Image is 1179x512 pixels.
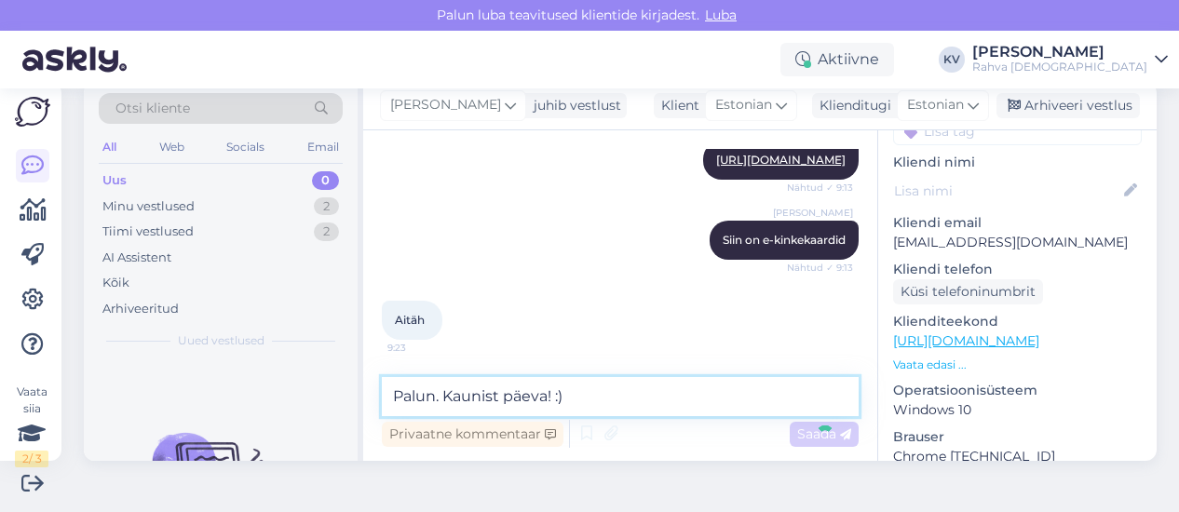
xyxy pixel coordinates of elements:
[893,357,1142,373] p: Vaata edasi ...
[102,197,195,216] div: Minu vestlused
[939,47,965,73] div: KV
[893,332,1039,349] a: [URL][DOMAIN_NAME]
[102,171,127,190] div: Uus
[893,312,1142,331] p: Klienditeekond
[893,447,1142,466] p: Chrome [TECHNICAL_ID]
[304,135,343,159] div: Email
[893,381,1142,400] p: Operatsioonisüsteem
[314,222,339,241] div: 2
[972,45,1168,74] a: [PERSON_NAME]Rahva [DEMOGRAPHIC_DATA]
[15,384,48,467] div: Vaata siia
[812,96,891,115] div: Klienditugi
[102,249,171,267] div: AI Assistent
[893,400,1142,420] p: Windows 10
[223,135,268,159] div: Socials
[893,427,1142,447] p: Brauser
[723,233,846,247] span: Siin on e-kinkekaardid
[996,93,1140,118] div: Arhiveeri vestlus
[390,95,501,115] span: [PERSON_NAME]
[312,171,339,190] div: 0
[893,213,1142,233] p: Kliendi email
[102,300,179,318] div: Arhiveeritud
[102,274,129,292] div: Kõik
[387,341,457,355] span: 9:23
[15,451,48,467] div: 2 / 3
[699,7,742,23] span: Luba
[972,45,1147,60] div: [PERSON_NAME]
[773,206,853,220] span: [PERSON_NAME]
[893,279,1043,304] div: Küsi telefoninumbrit
[783,261,853,275] span: Nähtud ✓ 9:13
[15,97,50,127] img: Askly Logo
[716,153,846,167] a: [URL][DOMAIN_NAME]
[893,233,1142,252] p: [EMAIL_ADDRESS][DOMAIN_NAME]
[893,153,1142,172] p: Kliendi nimi
[395,313,425,327] span: Aitäh
[780,43,894,76] div: Aktiivne
[156,135,188,159] div: Web
[102,222,194,241] div: Tiimi vestlused
[178,332,264,349] span: Uued vestlused
[314,197,339,216] div: 2
[893,117,1142,145] input: Lisa tag
[972,60,1147,74] div: Rahva [DEMOGRAPHIC_DATA]
[526,96,621,115] div: juhib vestlust
[654,96,699,115] div: Klient
[893,260,1142,279] p: Kliendi telefon
[783,181,853,195] span: Nähtud ✓ 9:13
[115,99,190,118] span: Otsi kliente
[907,95,964,115] span: Estonian
[715,95,772,115] span: Estonian
[99,135,120,159] div: All
[894,181,1120,201] input: Lisa nimi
